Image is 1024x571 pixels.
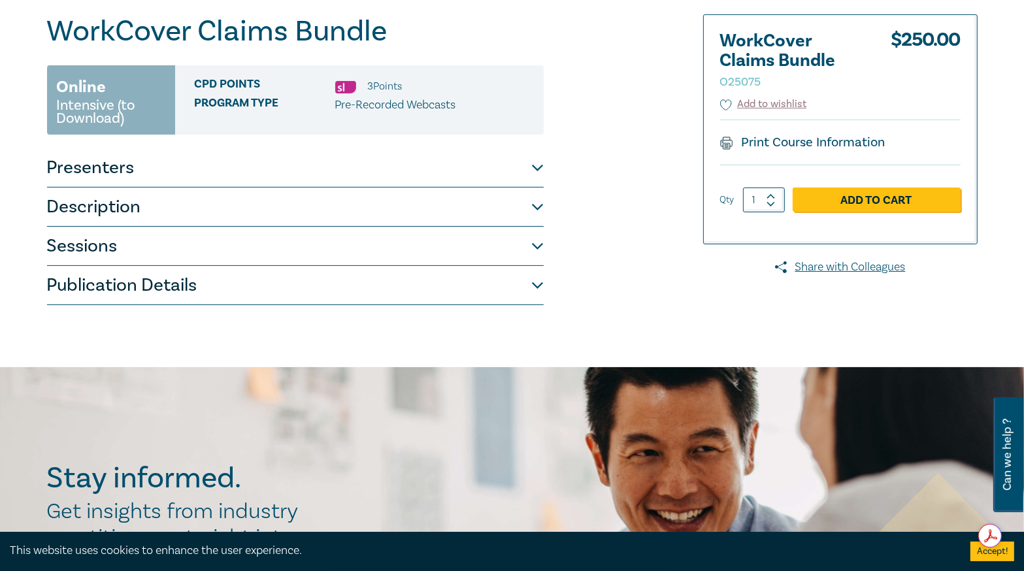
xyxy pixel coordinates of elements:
[970,542,1014,561] button: Accept cookies
[47,227,544,266] button: Sessions
[720,31,864,90] h2: WorkCover Claims Bundle
[793,188,961,212] a: Add to Cart
[891,31,961,97] div: $ 250.00
[57,99,165,125] small: Intensive (to Download)
[10,542,951,559] div: This website uses cookies to enhance the user experience.
[720,97,807,112] button: Add to wishlist
[335,97,456,114] p: Pre-Recorded Webcasts
[195,78,335,95] span: CPD Points
[47,148,544,188] button: Presenters
[703,259,978,276] a: Share with Colleagues
[47,14,544,48] h1: WorkCover Claims Bundle
[195,97,335,114] span: Program type
[1001,405,1014,504] span: Can we help ?
[47,461,355,495] h2: Stay informed.
[47,266,544,305] button: Publication Details
[720,134,885,151] a: Print Course Information
[47,188,544,227] button: Description
[368,78,403,95] li: 3 Point s
[57,75,107,99] h3: Online
[720,74,761,90] small: O25075
[743,188,785,212] input: 1
[720,193,735,207] label: Qty
[335,81,356,93] img: Substantive Law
